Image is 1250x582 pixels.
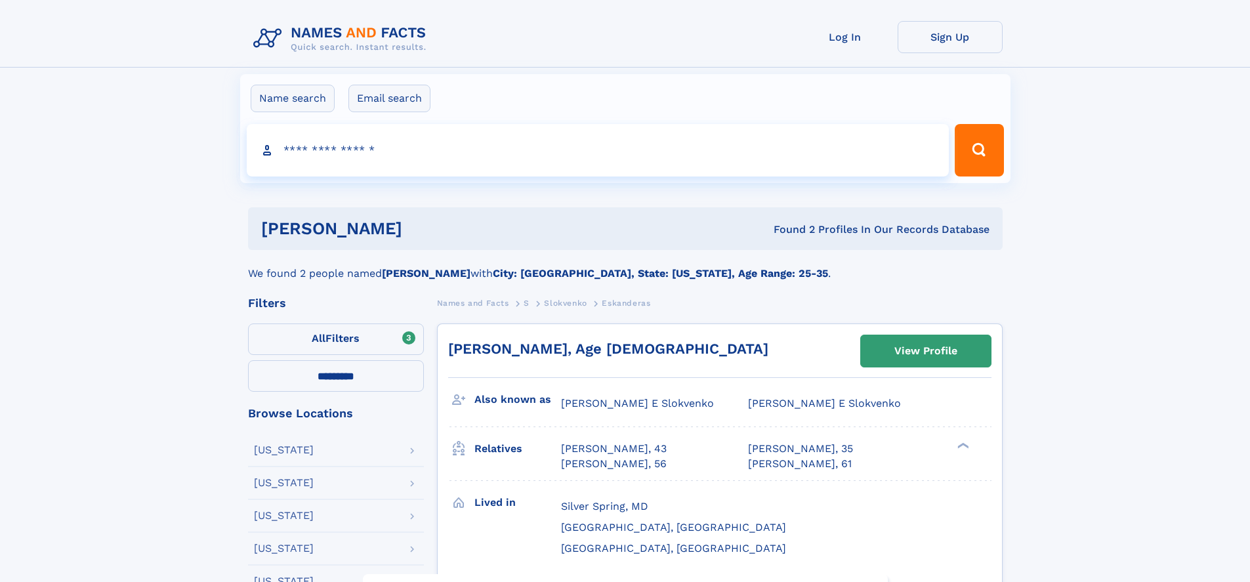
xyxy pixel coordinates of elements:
[248,297,424,309] div: Filters
[894,336,957,366] div: View Profile
[861,335,991,367] a: View Profile
[247,124,949,177] input: search input
[561,457,667,471] a: [PERSON_NAME], 56
[588,222,990,237] div: Found 2 Profiles In Our Records Database
[561,542,786,554] span: [GEOGRAPHIC_DATA], [GEOGRAPHIC_DATA]
[544,295,587,311] a: Slokvenko
[524,299,530,308] span: S
[474,438,561,460] h3: Relatives
[524,295,530,311] a: S
[254,510,314,521] div: [US_STATE]
[254,445,314,455] div: [US_STATE]
[898,21,1003,53] a: Sign Up
[437,295,509,311] a: Names and Facts
[448,341,768,357] a: [PERSON_NAME], Age [DEMOGRAPHIC_DATA]
[382,267,470,280] b: [PERSON_NAME]
[748,442,853,456] a: [PERSON_NAME], 35
[544,299,587,308] span: Slokvenko
[561,397,714,409] span: [PERSON_NAME] E Slokvenko
[254,478,314,488] div: [US_STATE]
[561,521,786,533] span: [GEOGRAPHIC_DATA], [GEOGRAPHIC_DATA]
[251,85,335,112] label: Name search
[248,250,1003,281] div: We found 2 people named with .
[248,21,437,56] img: Logo Names and Facts
[248,323,424,355] label: Filters
[748,457,852,471] a: [PERSON_NAME], 61
[793,21,898,53] a: Log In
[248,407,424,419] div: Browse Locations
[493,267,828,280] b: City: [GEOGRAPHIC_DATA], State: [US_STATE], Age Range: 25-35
[474,388,561,411] h3: Also known as
[561,500,648,512] span: Silver Spring, MD
[602,299,650,308] span: Eskanderas
[561,442,667,456] a: [PERSON_NAME], 43
[748,397,901,409] span: [PERSON_NAME] E Slokvenko
[954,442,970,450] div: ❯
[254,543,314,554] div: [US_STATE]
[312,332,325,344] span: All
[474,491,561,514] h3: Lived in
[348,85,430,112] label: Email search
[261,220,588,237] h1: [PERSON_NAME]
[955,124,1003,177] button: Search Button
